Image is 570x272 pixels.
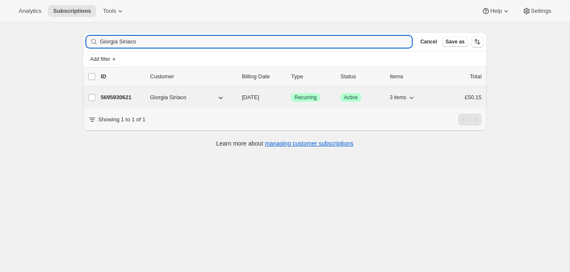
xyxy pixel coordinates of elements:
[98,5,130,17] button: Tools
[476,5,515,17] button: Help
[103,8,116,14] span: Tools
[531,8,551,14] span: Settings
[458,114,482,126] nav: Pagination
[295,94,317,101] span: Recurring
[101,92,482,103] div: 5695930621Giorgia Siriaco[DATE]SuccessRecurringSuccessActive3 items£50.15
[101,72,143,81] p: ID
[53,8,91,14] span: Subscriptions
[14,5,46,17] button: Analytics
[242,94,259,100] span: [DATE]
[100,36,412,48] input: Filter subscribers
[420,38,437,45] span: Cancel
[471,36,483,48] button: Sort the results
[86,54,120,64] button: Add filter
[417,37,440,47] button: Cancel
[390,94,406,101] span: 3 items
[90,56,110,63] span: Add filter
[242,72,284,81] p: Billing Date
[265,140,354,147] a: managing customer subscriptions
[145,91,230,104] button: Giorgia Siriaco
[150,93,186,102] span: Giorgia Siriaco
[101,93,143,102] p: 5695930621
[98,115,145,124] p: Showing 1 to 1 of 1
[344,94,358,101] span: Active
[490,8,502,14] span: Help
[48,5,96,17] button: Subscriptions
[442,37,468,47] button: Save as
[101,72,482,81] div: IDCustomerBilling DateTypeStatusItemsTotal
[470,72,482,81] p: Total
[340,72,383,81] p: Status
[445,38,465,45] span: Save as
[465,94,482,100] span: £50.15
[517,5,556,17] button: Settings
[390,92,416,103] button: 3 items
[216,139,354,148] p: Learn more about
[19,8,41,14] span: Analytics
[390,72,432,81] div: Items
[291,72,334,81] div: Type
[150,72,235,81] p: Customer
